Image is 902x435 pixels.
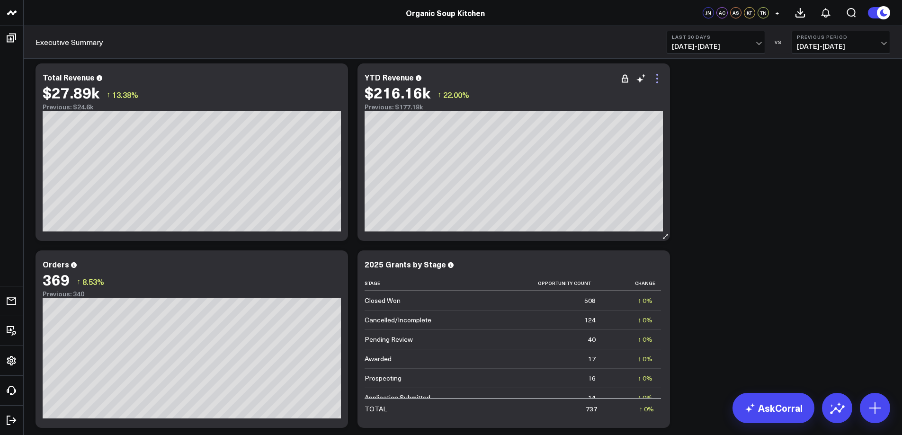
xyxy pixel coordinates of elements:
[82,276,104,287] span: 8.53%
[639,404,654,414] div: ↑ 0%
[365,259,446,269] div: 2025 Grants by Stage
[443,89,469,100] span: 22.00%
[703,7,714,18] div: JN
[797,43,885,50] span: [DATE] - [DATE]
[588,335,596,344] div: 40
[365,296,401,305] div: Closed Won
[365,72,414,82] div: YTD Revenue
[584,315,596,325] div: 124
[43,103,341,111] div: Previous: $24.6k
[604,275,661,291] th: Change
[638,296,652,305] div: ↑ 0%
[730,7,741,18] div: AS
[365,84,430,101] div: $216.16k
[771,7,783,18] button: +
[365,335,413,344] div: Pending Review
[43,290,341,298] div: Previous: 340
[638,373,652,383] div: ↑ 0%
[365,354,392,364] div: Awarded
[638,354,652,364] div: ↑ 0%
[588,393,596,402] div: 14
[406,8,485,18] a: Organic Soup Kitchen
[438,89,441,101] span: ↑
[775,9,779,16] span: +
[43,84,99,101] div: $27.89k
[770,39,787,45] div: VS
[638,335,652,344] div: ↑ 0%
[365,393,430,402] div: Application Submitted
[36,37,103,47] a: Executive Summary
[792,31,890,53] button: Previous Period[DATE]-[DATE]
[667,31,765,53] button: Last 30 Days[DATE]-[DATE]
[638,393,652,402] div: ↑ 0%
[43,259,69,269] div: Orders
[758,7,769,18] div: TN
[365,315,431,325] div: Cancelled/Incomplete
[672,43,760,50] span: [DATE] - [DATE]
[365,404,387,414] div: TOTAL
[716,7,728,18] div: AC
[744,7,755,18] div: KF
[107,89,110,101] span: ↑
[588,373,596,383] div: 16
[43,72,95,82] div: Total Revenue
[112,89,138,100] span: 13.38%
[365,275,459,291] th: Stage
[584,296,596,305] div: 508
[732,393,814,423] a: AskCorral
[797,34,885,40] b: Previous Period
[43,271,70,288] div: 369
[586,404,597,414] div: 737
[588,354,596,364] div: 17
[672,34,760,40] b: Last 30 Days
[365,373,402,383] div: Prospecting
[77,275,80,288] span: ↑
[365,103,663,111] div: Previous: $177.18k
[459,275,604,291] th: Opportunity Count
[638,315,652,325] div: ↑ 0%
